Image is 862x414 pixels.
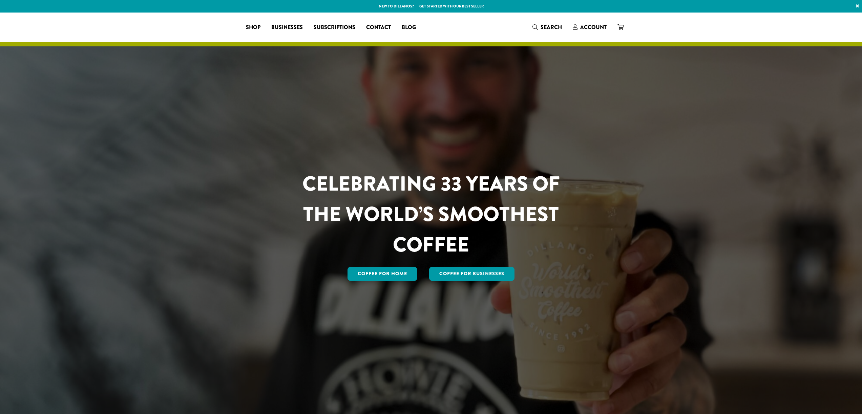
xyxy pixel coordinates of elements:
span: Subscriptions [314,23,355,32]
span: Blog [402,23,416,32]
span: Contact [366,23,391,32]
span: Account [580,23,607,31]
a: Shop [240,22,266,33]
a: Coffee For Businesses [429,267,514,281]
span: Search [541,23,562,31]
a: Search [527,22,567,33]
span: Businesses [271,23,303,32]
span: Shop [246,23,260,32]
h1: CELEBRATING 33 YEARS OF THE WORLD’S SMOOTHEST COFFEE [282,169,580,260]
a: Get started with our best seller [419,3,484,9]
a: Coffee for Home [348,267,417,281]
